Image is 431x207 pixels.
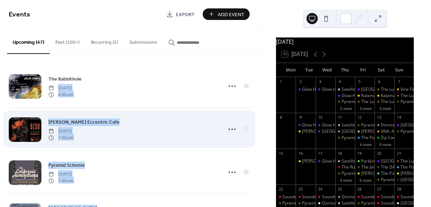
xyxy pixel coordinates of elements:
div: Bell's Eccentric Cafe [296,129,315,134]
div: Kalamashoegazer Day 1 @ Bell's Eccentric Cafe [355,93,375,99]
div: 6 [377,79,382,84]
div: The Lucky Wolf [375,87,394,92]
div: Glow Hall: Workshop (Music Production) [316,87,335,92]
div: The Potato Sack [381,171,412,177]
div: Pyramid Scheme [276,200,296,206]
div: The Polish Hall @ Factory Coffee [394,164,414,170]
div: The Jolly Llama [355,164,375,170]
div: Sounds of the Zoo (Bronson Park) [355,194,375,200]
button: 4 more [337,177,355,183]
div: 24 [318,187,323,192]
div: The RunOff [335,164,355,170]
div: 20 [377,151,382,156]
div: Pyramid Scheme [342,135,375,141]
span: 7:00 pm [48,178,73,184]
button: 2 more [337,105,355,111]
button: 3 more [357,105,375,111]
div: Glow Hall: Sing Sing & Gather [342,93,399,99]
div: Dormouse Theater: Open Mic [322,200,380,206]
div: 14 [396,115,402,120]
div: Pyramid Scheme [335,171,355,177]
div: The DAAC [381,164,401,170]
div: Zip Cannabis' Summer Sendoff [375,135,394,141]
div: 13 [377,115,382,120]
div: The Lucky Wolf [361,99,390,105]
div: Park(ing) Day [355,158,375,164]
button: Add Event [203,8,250,20]
div: 3 [318,79,323,84]
div: Sounds of the Zoo (Bronson Park) [394,194,414,200]
div: Shakespeare's Lower Level [355,129,375,134]
div: Pyramid Scheme [335,99,355,105]
span: Events [9,8,30,21]
div: 27 [377,187,382,192]
div: [PERSON_NAME] Eccentric Cafe [302,129,364,134]
div: The Lucky Wolf [381,99,410,105]
div: Glow Hall [375,158,394,164]
div: Dormouse: Rad Riso Open Print [375,122,394,128]
div: Sounds of the Zoo ([PERSON_NAME] Eccentric Cafe) [302,194,403,200]
div: Thu [336,63,354,77]
div: Sounds of the Zoo (Jerico) [276,194,296,200]
button: Upcoming (47) [7,28,50,54]
div: [GEOGRAPHIC_DATA] [342,129,384,134]
div: Sounds of the Zoo (Busking Stations) [375,200,394,206]
div: Glow Hall [394,122,414,128]
div: Pyramid Scheme [394,129,414,134]
div: Glow Hall: Workshop (Music Production) [322,122,400,128]
div: Glow Hall: Workshop (Music Production) [322,87,400,92]
div: [GEOGRAPHIC_DATA] [322,129,364,134]
div: [GEOGRAPHIC_DATA] [361,87,404,92]
div: The Potato Sack [375,171,394,177]
div: 11 [337,115,343,120]
div: Glow Hall: Movie Night [296,87,315,92]
div: Pyramid Scheme [361,122,394,128]
div: The Lucky Wolf [400,93,430,99]
div: [PERSON_NAME]'s Lower Level [361,129,422,134]
div: Fri [354,63,372,77]
div: The Polish Hall @ Factory Coffee [355,135,375,141]
div: Satellite Records Open Mic [342,158,394,164]
span: Add Event [218,11,244,18]
div: Union Street Station [394,177,414,183]
div: Pyramid Scheme [394,99,414,105]
div: 23 [298,187,303,192]
div: Bell's Eccentric Cafe [296,158,315,164]
div: Pyramid Scheme [342,99,375,105]
div: Satellite Records Open Mic [335,122,355,128]
div: Bell's Eccentric Cafe [394,171,414,177]
div: The Lucky Wolf [375,99,394,105]
div: Sun [390,63,408,77]
div: Pyramid Scheme [355,122,375,128]
div: Satellite Records Open Mic [342,200,394,206]
div: The Polish Hall @ Factory Coffee [361,135,424,141]
div: 1 [278,79,283,84]
div: The RunOff [342,164,363,170]
div: Sounds of the Zoo (Bronson Park) [375,194,394,200]
span: [PERSON_NAME] Eccentric Cafe [48,119,120,126]
span: [DATE] [48,85,73,91]
div: Dormouse: Rad Riso Open Print [342,194,403,200]
a: The Rabbithole [48,75,82,83]
div: Dormouse Theater: Open Mic [316,200,335,206]
div: 15 [278,151,283,156]
div: Dormouse Theater [394,200,414,206]
div: The Lucky Wolf [381,87,410,92]
span: 7:00 pm [48,134,73,141]
div: Pyramid Scheme [342,171,375,177]
a: Pyramid Scheme [48,161,85,169]
div: Pyramid Scheme [302,200,335,206]
div: Glow Hall: Workshop (Music Production) [316,158,335,164]
div: 18 [337,151,343,156]
div: 28 [396,187,402,192]
div: [GEOGRAPHIC_DATA] [381,158,423,164]
div: Park(ing) Day [361,158,388,164]
div: Kalamashoegazer Day 2 @ Bell's Eccentric Cafe [375,93,394,99]
div: 17 [318,151,323,156]
div: Glow Hall [316,129,335,134]
div: Dormouse: Rad Riso Open Print [335,194,355,200]
div: 16 [298,151,303,156]
span: [DATE] [48,171,73,178]
div: Glow Hall: Workshop (Music Production) [316,122,335,128]
span: Pyramid Scheme [48,162,85,169]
